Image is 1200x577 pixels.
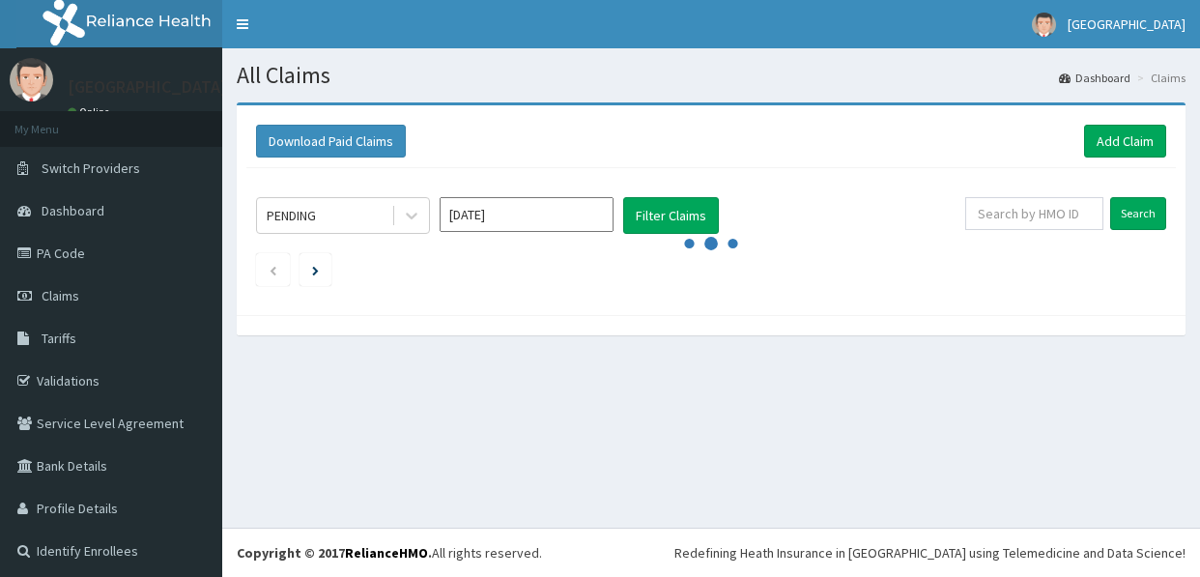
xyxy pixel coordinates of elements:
footer: All rights reserved. [222,528,1200,577]
a: Online [68,105,114,119]
a: Previous page [269,261,277,278]
strong: Copyright © 2017 . [237,544,432,562]
input: Select Month and Year [440,197,614,232]
img: User Image [10,58,53,101]
a: Dashboard [1059,70,1130,86]
span: Tariffs [42,330,76,347]
div: PENDING [267,206,316,225]
h1: All Claims [237,63,1186,88]
a: RelianceHMO [345,544,428,562]
a: Add Claim [1084,125,1166,158]
div: Redefining Heath Insurance in [GEOGRAPHIC_DATA] using Telemedicine and Data Science! [674,543,1186,563]
button: Filter Claims [623,197,719,234]
button: Download Paid Claims [256,125,406,158]
span: Switch Providers [42,159,140,177]
span: Dashboard [42,202,104,219]
span: [GEOGRAPHIC_DATA] [1068,15,1186,33]
p: [GEOGRAPHIC_DATA] [68,78,227,96]
span: Claims [42,287,79,304]
li: Claims [1132,70,1186,86]
input: Search [1110,197,1166,230]
svg: audio-loading [682,215,740,273]
input: Search by HMO ID [965,197,1103,230]
img: User Image [1032,13,1056,37]
a: Next page [312,261,319,278]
